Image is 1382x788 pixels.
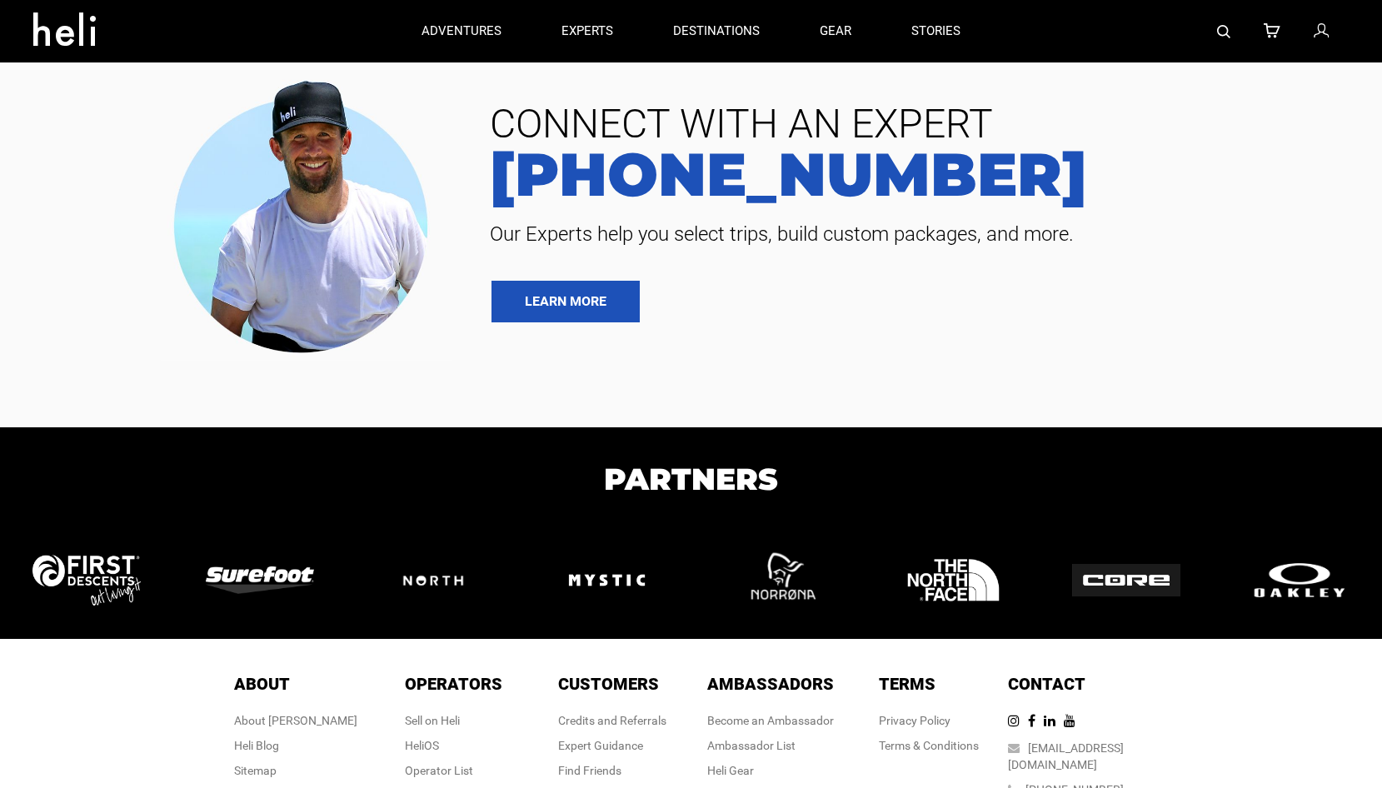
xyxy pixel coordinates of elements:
a: Expert Guidance [558,739,643,752]
div: Sell on Heli [405,712,502,729]
a: [EMAIL_ADDRESS][DOMAIN_NAME] [1008,741,1124,771]
div: Find Friends [558,762,666,779]
div: About [PERSON_NAME] [234,712,357,729]
img: logo [32,555,141,605]
div: Sitemap [234,762,357,779]
img: logo [1072,564,1180,597]
a: [PHONE_NUMBER] [477,144,1357,204]
a: Heli Blog [234,739,279,752]
a: HeliOS [405,739,439,752]
span: Operators [405,674,502,694]
img: contact our team [161,67,452,361]
a: Credits and Referrals [558,714,666,727]
img: logo [1245,559,1354,601]
a: LEARN MORE [491,281,640,322]
a: Become an Ambassador [707,714,834,727]
span: Contact [1008,674,1085,694]
img: search-bar-icon.svg [1217,25,1230,38]
span: About [234,674,290,694]
p: adventures [422,22,501,40]
span: Ambassadors [707,674,834,694]
a: Privacy Policy [879,714,950,727]
img: logo [555,528,659,632]
p: destinations [673,22,760,40]
a: Heli Gear [707,764,754,777]
span: Terms [879,674,935,694]
img: logo [206,566,314,593]
span: Customers [558,674,659,694]
span: CONNECT WITH AN EXPERT [477,104,1357,144]
span: Our Experts help you select trips, build custom packages, and more. [477,221,1357,247]
img: logo [379,552,487,609]
img: logo [901,528,1005,632]
div: Ambassador List [707,737,834,754]
p: experts [561,22,613,40]
a: Terms & Conditions [879,739,979,752]
div: Operator List [405,762,502,779]
img: logo [728,528,832,632]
